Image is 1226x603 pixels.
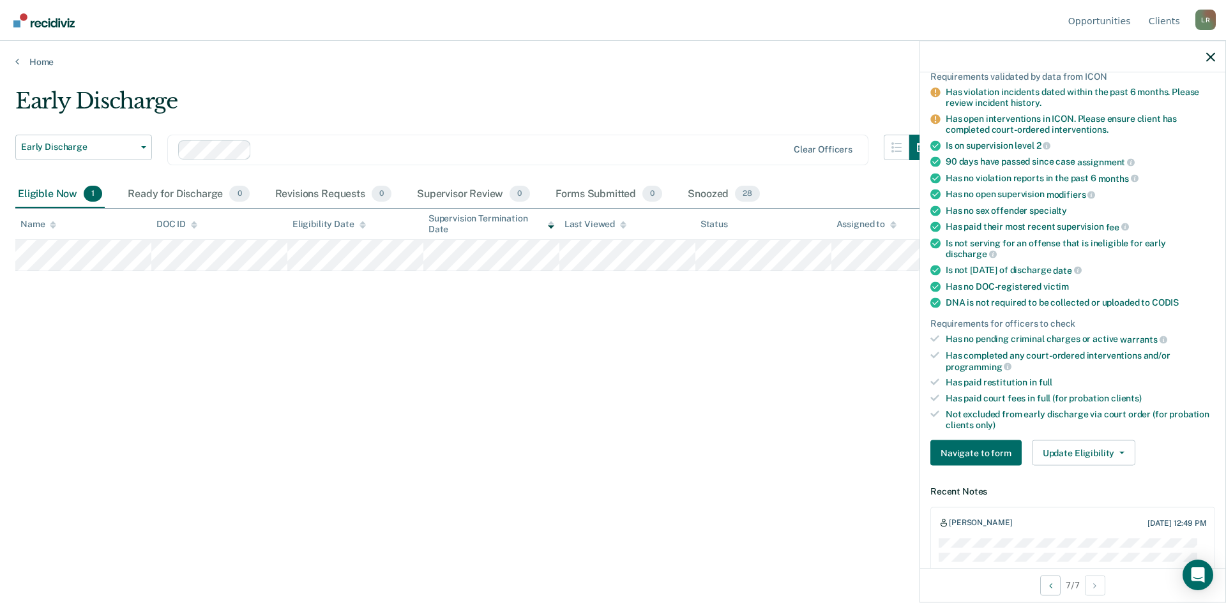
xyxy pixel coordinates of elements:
div: Snoozed [685,181,762,209]
div: Has no pending criminal charges or active [946,334,1215,345]
div: Supervisor Review [414,181,533,209]
div: Has no sex offender [946,205,1215,216]
span: victim [1043,281,1069,291]
div: DOC ID [156,219,197,230]
span: months [1098,173,1139,183]
div: [DATE] 12:49 PM [1147,519,1207,528]
span: date [1053,265,1081,275]
dt: Recent Notes [930,486,1215,497]
div: Is not [DATE] of discharge [946,264,1215,276]
div: [PERSON_NAME] [949,518,1012,528]
div: Open Intercom Messenger [1183,560,1213,590]
div: Eligible Now [15,181,105,209]
div: 90 days have passed since case [946,156,1215,168]
div: Eligibility Date [292,219,366,230]
div: Has open interventions in ICON. Please ensure client has completed court-ordered interventions. [946,113,1215,135]
div: Not excluded from early discharge via court order (for probation clients [946,408,1215,430]
button: Profile dropdown button [1195,10,1216,30]
img: Recidiviz [13,13,75,27]
div: Has violation incidents dated within the past 6 months. Please review incident history. [946,87,1215,108]
span: only) [976,419,995,429]
span: discharge [946,249,997,259]
button: Next Opportunity [1085,575,1105,595]
div: Has paid their most recent supervision [946,221,1215,232]
span: 0 [372,186,391,202]
div: Has no violation reports in the past 6 [946,172,1215,184]
div: Requirements validated by data from ICON [930,71,1215,82]
div: Has paid court fees in full (for probation [946,393,1215,404]
a: Home [15,56,1211,68]
span: 0 [642,186,662,202]
span: 2 [1036,140,1051,151]
span: full [1039,377,1052,387]
span: programming [946,361,1011,371]
div: Last Viewed [564,219,626,230]
div: Forms Submitted [553,181,665,209]
span: CODIS [1152,297,1179,307]
div: Has completed any court-ordered interventions and/or [946,350,1215,371]
button: Update Eligibility [1032,440,1135,466]
span: specialty [1029,205,1067,215]
div: Clear officers [794,144,852,155]
a: Navigate to form link [930,440,1027,466]
div: Early Discharge [15,88,935,124]
div: 7 / 7 [920,568,1225,602]
span: 0 [229,186,249,202]
span: 28 [735,186,760,202]
div: Status [700,219,728,230]
div: Name [20,219,56,230]
div: Has paid restitution in [946,377,1215,388]
span: 1 [84,186,102,202]
span: fee [1106,221,1129,232]
div: Requirements for officers to check [930,318,1215,329]
div: Has no DOC-registered [946,281,1215,292]
div: Revisions Requests [273,181,394,209]
div: Has no open supervision [946,189,1215,200]
span: warrants [1120,334,1167,345]
button: Navigate to form [930,440,1022,466]
span: 0 [510,186,529,202]
div: Is not serving for an offense that is ineligible for early [946,237,1215,259]
div: Supervision Termination Date [428,213,554,235]
div: DNA is not required to be collected or uploaded to [946,297,1215,308]
div: Is on supervision level [946,140,1215,151]
span: Early Discharge [21,142,136,153]
span: assignment [1077,156,1135,167]
div: Ready for Discharge [125,181,252,209]
button: Previous Opportunity [1040,575,1061,595]
span: modifiers [1047,190,1096,200]
span: clients) [1111,393,1142,403]
div: L R [1195,10,1216,30]
div: Assigned to [836,219,897,230]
